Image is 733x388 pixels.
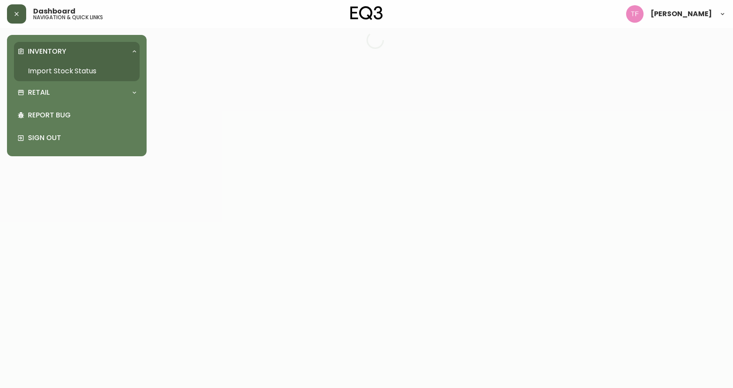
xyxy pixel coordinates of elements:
[28,133,136,143] p: Sign Out
[33,8,75,15] span: Dashboard
[14,42,140,61] div: Inventory
[14,127,140,149] div: Sign Out
[28,110,136,120] p: Report Bug
[626,5,644,23] img: 509424b058aae2bad57fee408324c33f
[28,47,66,56] p: Inventory
[14,104,140,127] div: Report Bug
[28,88,50,97] p: Retail
[14,61,140,81] a: Import Stock Status
[33,15,103,20] h5: navigation & quick links
[14,83,140,102] div: Retail
[651,10,712,17] span: [PERSON_NAME]
[350,6,383,20] img: logo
